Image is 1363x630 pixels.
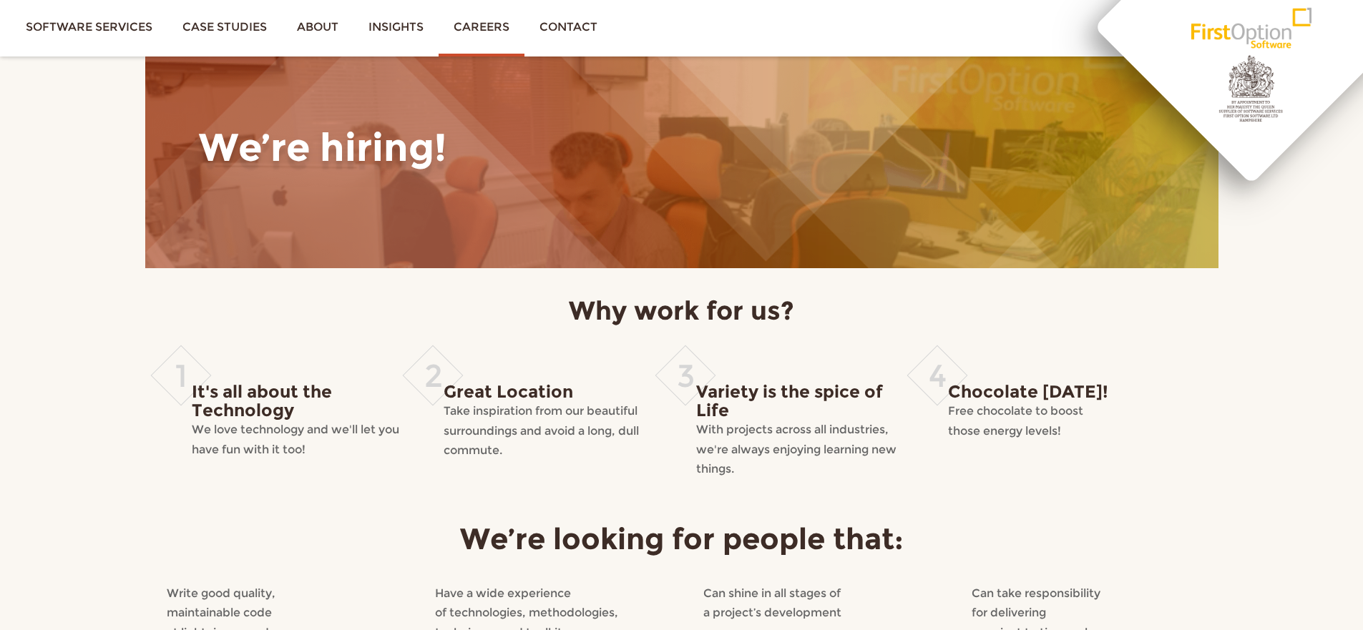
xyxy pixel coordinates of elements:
h1: We’re hiring! [199,127,925,169]
p: Free chocolate to boost those energy levels! [948,401,1172,440]
h3: Why work for us? [206,297,1158,325]
p: Can shine in all stages of a project’s development [703,584,950,623]
h4: Chocolate [DATE]! [948,383,1172,401]
h4: Variety is the spice of Life [696,383,920,420]
h4: Great Location [444,383,668,401]
p: We love technology and we'll let you have fun with it too! [192,420,416,459]
p: With projects across all industries, we're always enjoying learning new things. [696,420,920,479]
h3: We’re looking for people that: [145,523,1218,555]
h4: It's all about the Technology [192,383,416,420]
p: Take inspiration from our beautiful surroundings and avoid a long, dull commute. [444,401,668,461]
